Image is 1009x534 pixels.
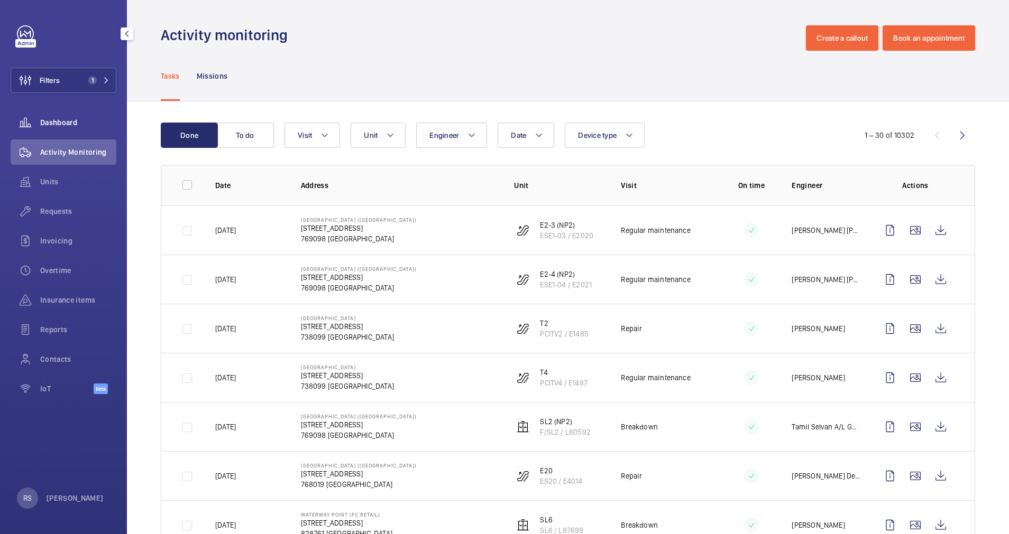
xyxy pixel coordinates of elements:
h1: Activity monitoring [161,25,294,45]
p: [DATE] [215,520,236,530]
span: Visit [298,131,312,139]
button: Visit [285,123,340,148]
p: [GEOGRAPHIC_DATA] ([GEOGRAPHIC_DATA]) [301,217,417,223]
p: Breakdown [621,520,658,530]
span: Requests [40,206,116,217]
p: E2-3 (NP2) [540,220,593,230]
p: [DATE] [215,471,236,481]
span: Beta [94,383,108,394]
p: [STREET_ADDRESS] [301,370,394,381]
p: 769098 [GEOGRAPHIC_DATA] [301,283,417,293]
button: To do [217,123,274,148]
img: escalator.svg [517,371,529,384]
p: On time [728,180,775,191]
p: [DATE] [215,323,236,334]
p: PCITV2 / E1485 [540,329,589,339]
span: Insurance items [40,295,116,305]
p: T2 [540,318,589,329]
button: Engineer [416,123,487,148]
button: Filters1 [11,68,116,93]
p: 769098 [GEOGRAPHIC_DATA] [301,430,417,441]
p: [STREET_ADDRESS] [301,272,417,283]
p: PCITV4 / E1487 [540,378,588,388]
p: [STREET_ADDRESS] [301,419,417,430]
p: SL2 (NP2) [540,416,591,427]
p: Waterway Point (FC Retail) [301,511,392,518]
p: ESE1-03 / E2020 [540,230,593,241]
p: Repair [621,323,642,334]
span: IoT [40,383,94,394]
p: [PERSON_NAME] [47,493,104,503]
p: E20 [540,465,582,476]
p: Regular maintenance [621,225,690,236]
p: T4 [540,367,588,378]
p: [STREET_ADDRESS] [301,518,392,528]
p: 769098 [GEOGRAPHIC_DATA] [301,233,417,244]
p: [STREET_ADDRESS] [301,223,417,233]
p: [PERSON_NAME] [PERSON_NAME] [792,225,860,236]
p: Actions [877,180,953,191]
span: Dashboard [40,117,116,128]
p: [GEOGRAPHIC_DATA] ([GEOGRAPHIC_DATA]) [301,413,417,419]
img: escalator.svg [517,322,529,335]
p: [DATE] [215,274,236,285]
span: Engineer [429,131,459,139]
img: escalator.svg [517,273,529,286]
span: Date [511,131,526,139]
img: elevator.svg [517,519,529,531]
span: Reports [40,324,116,335]
p: Engineer [792,180,860,191]
span: Units [40,176,116,187]
span: Contacts [40,354,116,364]
p: [GEOGRAPHIC_DATA] [301,315,394,321]
p: 738099 [GEOGRAPHIC_DATA] [301,332,394,342]
p: [STREET_ADDRESS] [301,469,417,479]
p: Date [215,180,284,191]
p: 738099 [GEOGRAPHIC_DATA] [301,381,394,391]
img: elevator.svg [517,420,529,433]
button: Done [161,123,218,148]
p: Tasks [161,71,180,81]
p: [DATE] [215,372,236,383]
p: RS [23,493,32,503]
p: [GEOGRAPHIC_DATA] ([GEOGRAPHIC_DATA]) [301,462,417,469]
p: Breakdown [621,421,658,432]
p: Address [301,180,498,191]
button: Device type [565,123,645,148]
span: Unit [364,131,378,139]
p: ES20 / E4014 [540,476,582,486]
img: escalator.svg [517,470,529,482]
p: 768019 [GEOGRAPHIC_DATA] [301,479,417,490]
p: [DATE] [215,421,236,432]
p: Regular maintenance [621,274,690,285]
button: Book an appointment [883,25,975,51]
button: Date [498,123,554,148]
p: Visit [621,180,711,191]
p: Regular maintenance [621,372,690,383]
div: 1 – 30 of 10302 [865,130,914,140]
span: Activity Monitoring [40,147,116,157]
p: SL6 [540,514,583,525]
p: [PERSON_NAME] [792,323,845,334]
p: F/SL2 / L80592 [540,427,591,437]
span: Overtime [40,265,116,276]
p: Unit [514,180,604,191]
span: Filters [40,75,60,86]
p: ESE1-04 / E2021 [540,279,592,290]
p: [PERSON_NAME] Dela [PERSON_NAME] [792,471,860,481]
img: escalator.svg [517,224,529,237]
span: 1 [88,76,97,85]
p: [PERSON_NAME] [PERSON_NAME] [792,274,860,285]
p: [DATE] [215,225,236,236]
p: Tamil Selvan A/L Goval [792,421,860,432]
p: [GEOGRAPHIC_DATA] ([GEOGRAPHIC_DATA]) [301,266,417,272]
p: Repair [621,471,642,481]
p: [GEOGRAPHIC_DATA] [301,364,394,370]
button: Unit [351,123,406,148]
span: Device type [578,131,617,139]
p: Missions [197,71,228,81]
button: Create a callout [806,25,878,51]
span: Invoicing [40,236,116,246]
p: E2-4 (NP2) [540,269,592,279]
p: [STREET_ADDRESS] [301,321,394,332]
